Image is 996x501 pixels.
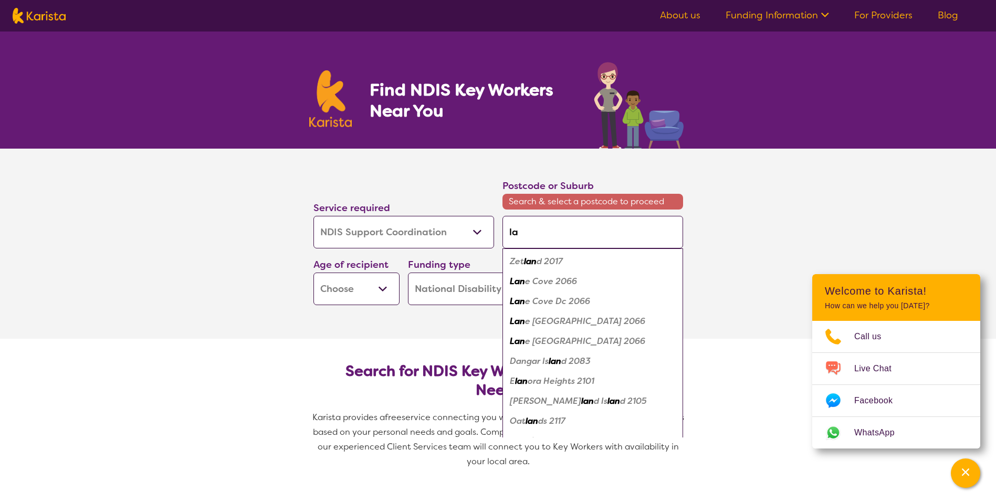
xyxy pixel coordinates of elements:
[525,336,645,347] em: e [GEOGRAPHIC_DATA] 2066
[825,301,968,310] p: How can we help you [DATE]?
[510,435,531,446] em: Kings
[508,252,678,272] div: Zetland 2017
[508,391,678,411] div: Scotland Island 2105
[510,276,525,287] em: Lan
[951,458,980,488] button: Channel Menu
[526,415,538,426] em: lan
[322,362,675,400] h2: Search for NDIS Key Workers by Location & Needs
[502,216,683,248] input: Type
[938,9,958,22] a: Blog
[510,375,515,387] em: E
[524,256,537,267] em: lan
[312,412,385,423] span: Karista provides a
[660,9,700,22] a: About us
[812,417,980,448] a: Web link opens in a new tab.
[854,361,904,377] span: Live Chat
[591,57,687,149] img: key-worker
[812,274,980,448] div: Channel Menu
[309,70,352,127] img: Karista logo
[502,194,683,210] span: Search & select a postcode to proceed
[508,431,678,451] div: Kings Langley 2147
[594,395,607,406] em: d Is
[525,316,645,327] em: e [GEOGRAPHIC_DATA] 2066
[385,412,402,423] span: free
[812,321,980,448] ul: Choose channel
[313,412,686,467] span: service connecting you with Key Workers and other disability services based on your personal need...
[607,395,620,406] em: lan
[508,331,678,351] div: Lane Cove West 2066
[502,180,594,192] label: Postcode or Suburb
[510,256,524,267] em: Zet
[854,393,905,409] span: Facebook
[510,296,525,307] em: Lan
[525,276,577,287] em: e Cove 2066
[510,316,525,327] em: Lan
[313,258,389,271] label: Age of recipient
[508,311,678,331] div: Lane Cove North 2066
[508,351,678,371] div: Dangar Island 2083
[561,356,591,367] em: d 2083
[510,415,526,426] em: Oat
[508,411,678,431] div: Oatlands 2117
[547,435,585,446] em: gley 2147
[13,8,66,24] img: Karista logo
[537,256,563,267] em: d 2017
[525,296,590,307] em: e Cove Dc 2066
[854,329,894,345] span: Call us
[528,375,594,387] em: ora Heights 2101
[508,371,678,391] div: Elanora Heights 2101
[313,202,390,214] label: Service required
[370,79,573,121] h1: Find NDIS Key Workers Near You
[620,395,647,406] em: d 2105
[510,356,549,367] em: Dangar Is
[549,356,561,367] em: lan
[510,395,581,406] em: [PERSON_NAME]
[531,435,547,446] em: Lan
[515,375,528,387] em: lan
[508,272,678,291] div: Lane Cove 2066
[581,395,594,406] em: lan
[510,336,525,347] em: Lan
[408,258,470,271] label: Funding type
[854,425,907,441] span: WhatsApp
[538,415,565,426] em: ds 2117
[825,285,968,297] h2: Welcome to Karista!
[854,9,913,22] a: For Providers
[508,291,678,311] div: Lane Cove Dc 2066
[726,9,829,22] a: Funding Information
